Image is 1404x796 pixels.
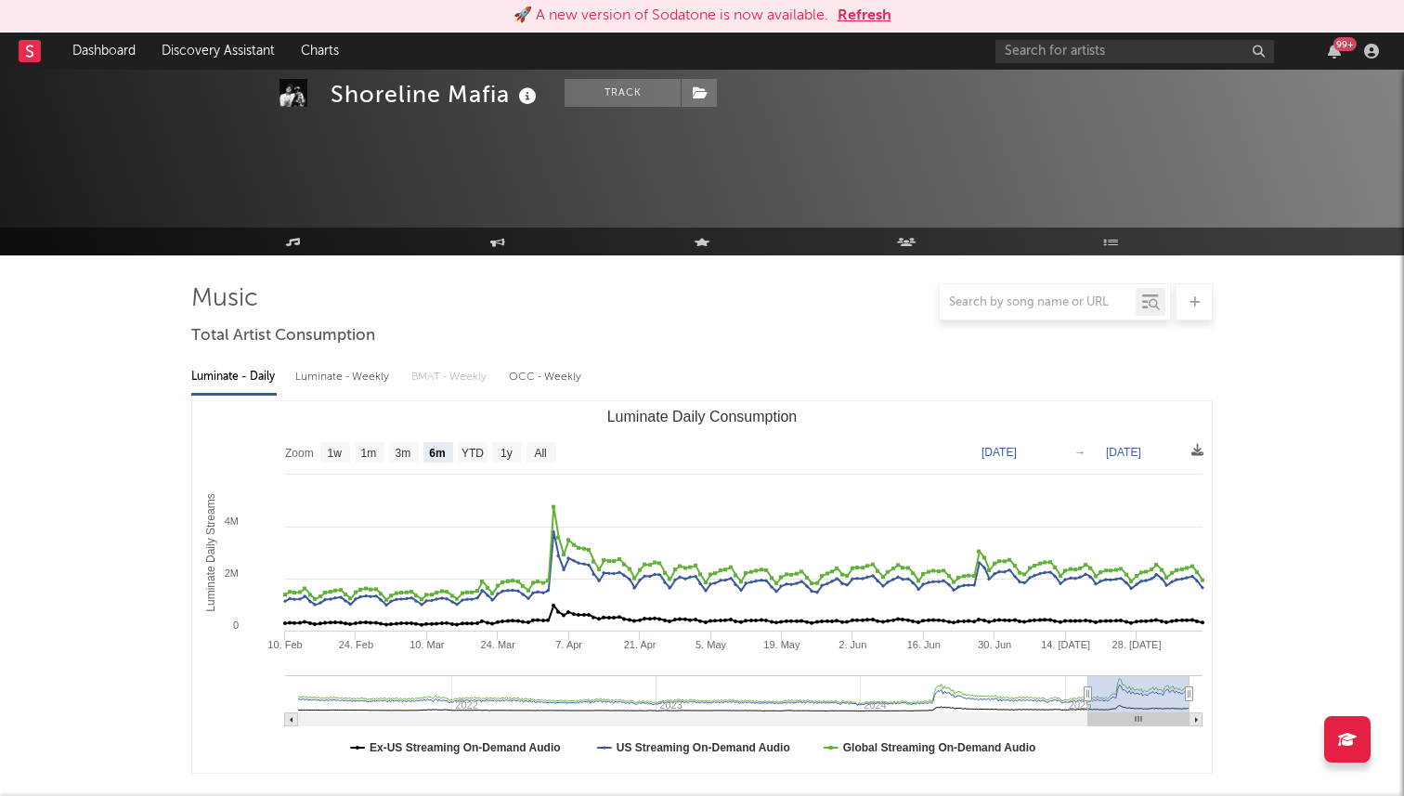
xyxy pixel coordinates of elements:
[509,361,583,393] div: OCC - Weekly
[555,639,582,650] text: 7. Apr
[192,401,1212,773] svg: Luminate Daily Consumption
[838,639,866,650] text: 2. Jun
[461,447,484,460] text: YTD
[1328,44,1341,59] button: 99+
[225,568,239,579] text: 2M
[429,447,445,460] text: 6m
[617,741,790,754] text: US Streaming On-Demand Audio
[331,79,541,110] div: Shoreline Mafia
[1112,639,1162,650] text: 28. [DATE]
[1333,37,1357,51] div: 99 +
[285,447,314,460] text: Zoom
[607,409,798,424] text: Luminate Daily Consumption
[396,447,411,460] text: 3m
[1041,639,1090,650] text: 14. [DATE]
[838,5,891,27] button: Refresh
[409,639,445,650] text: 10. Mar
[763,639,800,650] text: 19. May
[191,325,375,347] span: Total Artist Consumption
[513,5,828,27] div: 🚀 A new version of Sodatone is now available.
[481,639,516,650] text: 24. Mar
[978,639,1011,650] text: 30. Jun
[204,493,217,611] text: Luminate Daily Streams
[339,639,373,650] text: 24. Feb
[361,447,377,460] text: 1m
[328,447,343,460] text: 1w
[1074,446,1085,459] text: →
[370,741,561,754] text: Ex-US Streaming On-Demand Audio
[907,639,941,650] text: 16. Jun
[534,447,546,460] text: All
[695,639,727,650] text: 5. May
[843,741,1036,754] text: Global Streaming On-Demand Audio
[1106,446,1141,459] text: [DATE]
[995,40,1274,63] input: Search for artists
[295,361,393,393] div: Luminate - Weekly
[565,79,681,107] button: Track
[267,639,302,650] text: 10. Feb
[59,33,149,70] a: Dashboard
[225,515,239,527] text: 4M
[233,620,239,631] text: 0
[191,361,277,393] div: Luminate - Daily
[149,33,288,70] a: Discovery Assistant
[500,447,513,460] text: 1y
[981,446,1017,459] text: [DATE]
[624,639,656,650] text: 21. Apr
[940,295,1136,310] input: Search by song name or URL
[288,33,352,70] a: Charts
